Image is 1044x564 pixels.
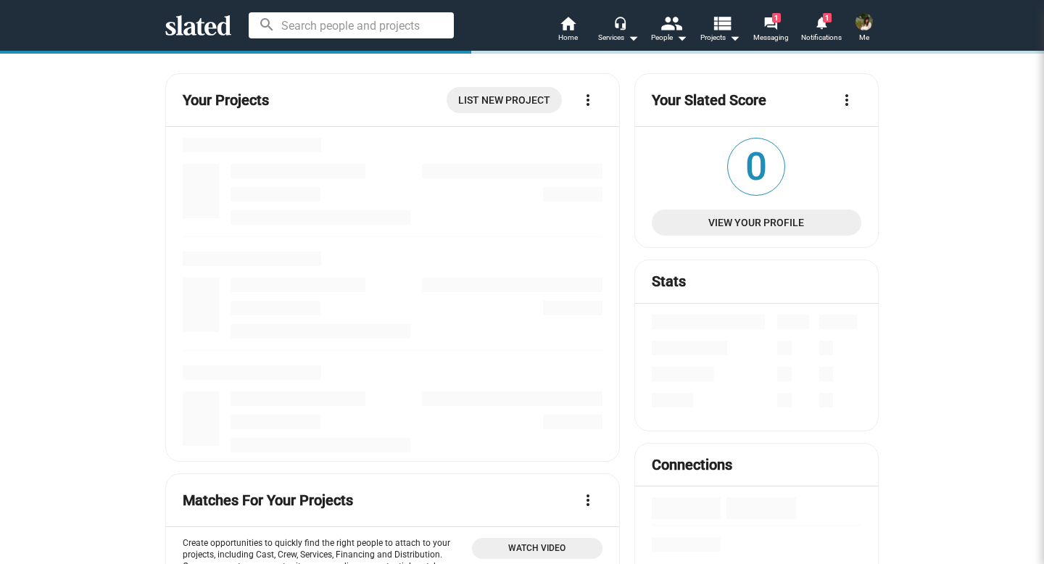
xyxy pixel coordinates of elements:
[855,13,873,30] img: Esha Bargate
[651,29,687,46] div: People
[472,538,602,559] button: Open 'Opportunities Intro Video' dialog
[183,91,269,110] mat-card-title: Your Projects
[695,14,745,46] button: Projects
[579,492,597,509] mat-icon: more_vert
[847,10,882,48] button: Esha BargateMe
[558,29,578,46] span: Home
[542,14,593,46] a: Home
[613,16,626,29] mat-icon: headset_mic
[644,14,695,46] button: People
[801,29,842,46] span: Notifications
[745,14,796,46] a: 1Messaging
[593,14,644,46] button: Services
[249,12,454,38] input: Search people and projects
[700,29,740,46] span: Projects
[711,12,732,33] mat-icon: view_list
[652,272,686,291] mat-card-title: Stats
[624,29,642,46] mat-icon: arrow_drop_down
[652,455,732,475] mat-card-title: Connections
[663,210,850,236] span: View Your Profile
[447,87,562,113] a: List New Project
[660,12,681,33] mat-icon: people
[652,91,766,110] mat-card-title: Your Slated Score
[838,91,855,109] mat-icon: more_vert
[579,91,597,109] mat-icon: more_vert
[859,29,869,46] span: Me
[763,16,777,30] mat-icon: forum
[772,13,781,22] span: 1
[652,210,861,236] a: View Your Profile
[728,138,784,195] span: 0
[458,87,550,113] span: List New Project
[753,29,789,46] span: Messaging
[559,14,576,32] mat-icon: home
[598,29,639,46] div: Services
[814,15,828,29] mat-icon: notifications
[726,29,743,46] mat-icon: arrow_drop_down
[796,14,847,46] a: 1Notifications
[673,29,690,46] mat-icon: arrow_drop_down
[481,541,594,556] span: Watch Video
[183,491,353,510] mat-card-title: Matches For Your Projects
[823,13,832,22] span: 1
